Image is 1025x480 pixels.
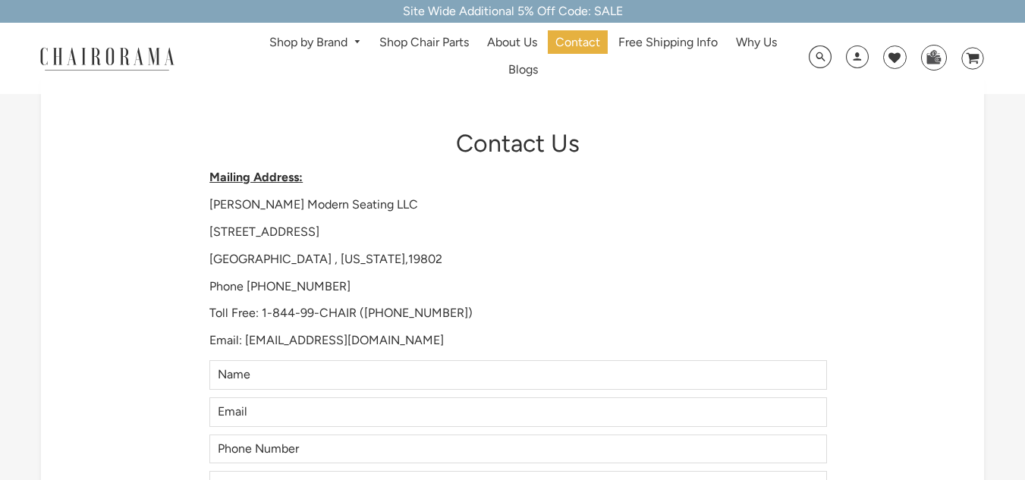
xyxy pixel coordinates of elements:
span: Contact [555,35,600,51]
input: Phone Number [209,435,827,464]
a: Contact [548,30,608,54]
a: Why Us [728,30,784,54]
p: Toll Free: 1-844-99-CHAIR ([PHONE_NUMBER]) [209,306,827,322]
h1: Contact Us [209,129,827,158]
a: Blogs [501,58,546,82]
p: [STREET_ADDRESS] [209,224,827,240]
strong: Mailing Address: [209,170,303,184]
p: Email: [EMAIL_ADDRESS][DOMAIN_NAME] [209,333,827,349]
img: chairorama [31,45,183,71]
p: [GEOGRAPHIC_DATA] , [US_STATE],19802 [209,252,827,268]
a: Shop by Brand [262,31,369,55]
a: About Us [479,30,545,54]
a: Free Shipping Info [611,30,725,54]
span: About Us [487,35,537,51]
span: Shop Chair Parts [379,35,469,51]
nav: DesktopNavigation [247,30,800,86]
span: Why Us [736,35,777,51]
p: [PERSON_NAME] Modern Seating LLC [209,197,827,213]
img: WhatsApp_Image_2024-07-12_at_16.23.01.webp [922,45,945,68]
span: Free Shipping Info [618,35,718,51]
a: Shop Chair Parts [372,30,476,54]
p: Phone [PHONE_NUMBER] [209,279,827,295]
input: Name [209,360,827,390]
input: Email [209,397,827,427]
span: Blogs [508,62,538,78]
